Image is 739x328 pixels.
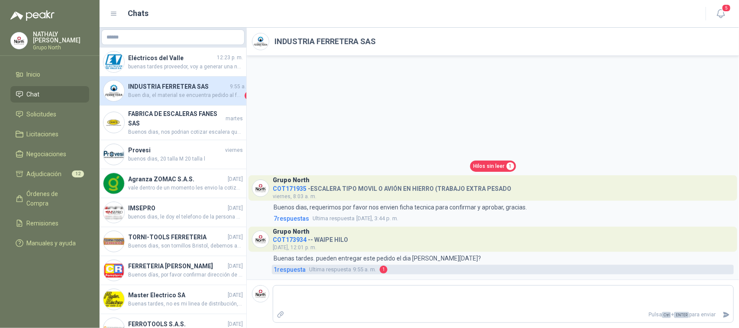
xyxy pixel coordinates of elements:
[10,235,89,251] a: Manuales y ayuda
[313,214,398,223] span: [DATE], 3:44 p. m.
[273,244,316,251] span: [DATE], 12:01 p. m.
[100,48,246,77] a: Company LogoEléctricos del Valle12:23 p. m.buenas tardes proveedor, voy a generar una nueva solic...
[274,203,527,212] p: Buenos dias, requerimos por favor nos envien ficha tecnica para confirmar y aprobar, gracias.
[10,86,89,103] a: Chat
[719,307,733,322] button: Enviar
[128,242,243,250] span: Buenos dias, son tornillos Bristol, debemos actualizar la descripcion. quedo atenta a la cotizacion.
[128,271,243,279] span: Buenos días, por favor confirmar dirección de entrega. El mensajero fue a entregar en [GEOGRAPHIC...
[27,129,59,139] span: Licitaciones
[103,202,124,223] img: Company Logo
[128,63,243,71] span: buenas tardes proveedor, voy a generar una nueva solicitud de amarras negras, por favor estar pen...
[27,219,59,228] span: Remisiones
[474,162,505,170] span: Hilos sin leer
[10,186,89,212] a: Órdenes de Compra
[33,45,89,50] p: Grupo North
[103,80,124,101] img: Company Logo
[228,291,243,299] span: [DATE]
[27,70,41,79] span: Inicio
[273,236,307,243] span: COT173934
[100,285,246,314] a: Company LogoMaster Electrico SA[DATE]Buenas tardes, no es mi linea de distribución, gracias por i...
[228,233,243,241] span: [DATE]
[27,238,76,248] span: Manuales y ayuda
[228,262,243,270] span: [DATE]
[274,214,309,223] span: 7 respuesta s
[273,193,316,199] span: viernes, 8:03 a. m.
[662,312,671,318] span: Ctrl
[273,307,288,322] label: Adjuntar archivos
[272,214,734,223] a: 7respuestasUltima respuesta[DATE], 3:44 p. m.
[252,286,269,302] img: Company Logo
[128,232,226,242] h4: TORNI-TOOLS FERRETERIA
[100,198,246,227] a: Company LogoIMSEPRO[DATE]buenos dias, le doy el telefono de la persona de SSA para que nos puedas...
[470,161,516,172] a: Hilos sin leer1
[100,227,246,256] a: Company LogoTORNI-TOOLS FERRETERIA[DATE]Buenos dias, son tornillos Bristol, debemos actualizar la...
[252,231,269,248] img: Company Logo
[33,31,89,43] p: NATHALY [PERSON_NAME]
[128,155,243,163] span: buenos dias, 20 talla M 20 talla l
[11,32,27,49] img: Company Logo
[10,106,89,122] a: Solicitudes
[128,203,226,213] h4: IMSEPRO
[100,77,246,106] a: Company LogoINDUSTRIA FERRETERA SAS9:55 a. m.Buen dia, el material se encuentra pedido al fabrica...
[27,169,62,179] span: Adjudicación
[10,215,89,232] a: Remisiones
[273,178,310,183] h3: Grupo North
[27,189,81,208] span: Órdenes de Compra
[674,312,689,318] span: ENTER
[230,83,253,91] span: 9:55 a. m.
[713,6,729,22] button: 5
[273,229,310,234] h3: Grupo North
[103,173,124,194] img: Company Logo
[128,53,215,63] h4: Eléctricos del Valle
[103,289,124,310] img: Company Logo
[27,90,40,99] span: Chat
[10,146,89,162] a: Negociaciones
[273,183,511,191] h4: - ESCALERA TIPO MOVIL O AVIÓN EN HIERRO (TRABAJO EXTRA PESADO
[103,231,124,252] img: Company Logo
[27,149,67,159] span: Negociaciones
[72,170,84,177] span: 12
[128,7,149,19] h1: Chats
[309,265,376,274] span: 9:55 a. m.
[10,66,89,83] a: Inicio
[27,109,57,119] span: Solicitudes
[128,128,243,136] span: Buenos dias, nos podrian cotizar escalera que alcance una altura total de 4 metros
[252,33,269,50] img: Company Logo
[128,300,243,308] span: Buenas tardes, no es mi linea de distribución, gracias por invitarme a cotizar
[128,109,224,128] h4: FABRICA DE ESCALERAS FANES SAS
[274,35,376,48] h2: INDUSTRIA FERRETERA SAS
[228,175,243,183] span: [DATE]
[288,307,720,322] p: Pulsa + para enviar
[128,261,226,271] h4: FERRETERIA [PERSON_NAME]
[217,54,243,62] span: 12:23 p. m.
[380,266,387,273] span: 1
[103,51,124,72] img: Company Logo
[103,144,124,165] img: Company Logo
[10,10,55,21] img: Logo peakr
[228,204,243,212] span: [DATE]
[10,126,89,142] a: Licitaciones
[128,184,243,192] span: vale dentro de un momento les envio la cotización
[100,140,246,169] a: Company LogoProvesiviernesbuenos dias, 20 talla M 20 talla l
[313,214,355,223] span: Ultima respuesta
[274,265,306,274] span: 1 respuesta
[225,146,243,154] span: viernes
[273,234,348,242] h4: - - WAIPE HILO
[128,174,226,184] h4: Agranza ZOMAC S.A.S.
[10,166,89,182] a: Adjudicación12
[100,106,246,140] a: Company LogoFABRICA DE ESCALERAS FANES SASmartesBuenos dias, nos podrian cotizar escalera que alc...
[274,254,481,263] p: Buenas tardes. pueden entregar este pedido el dia [PERSON_NAME][DATE]?
[252,180,269,196] img: Company Logo
[128,290,226,300] h4: Master Electrico SA
[507,162,514,170] span: 1
[128,82,228,91] h4: INDUSTRIA FERRETERA SAS
[100,256,246,285] a: Company LogoFERRETERIA [PERSON_NAME][DATE]Buenos días, por favor confirmar dirección de entrega. ...
[128,213,243,221] span: buenos dias, le doy el telefono de la persona de SSA para que nos puedas visitar y cotizar. [PERS...
[103,112,124,133] img: Company Logo
[100,169,246,198] a: Company LogoAgranza ZOMAC S.A.S.[DATE]vale dentro de un momento les envio la cotización
[722,4,731,12] span: 5
[273,185,307,192] span: COT171935
[272,265,734,274] a: 1respuestaUltima respuesta9:55 a. m.1
[245,91,253,100] span: 1
[128,91,243,100] span: Buen dia, el material se encuentra pedido al fabricante por que esta agotado estamos gestionando ...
